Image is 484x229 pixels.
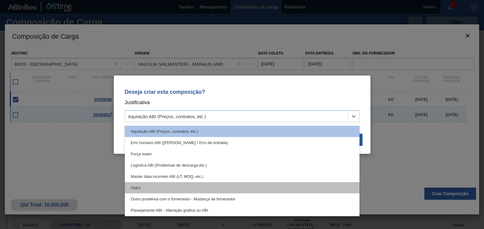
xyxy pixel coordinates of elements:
div: Master data incorreto ABI (LT, MOQ, etc.) [125,171,359,182]
div: Logística ABI (Problemas de descarga etc.) [125,160,359,171]
div: Outro problema com o fornecedor - Mudança de fornecedor [125,193,359,205]
p: Deseja criar esta composição? [125,89,359,95]
div: Outro [125,182,359,193]
div: Aquisição ABI (Preços, contratos, etc.) [125,126,359,137]
div: Planejamento ABI - Alteração gráfica ou VBI [125,205,359,216]
div: Erro humano ABI ([PERSON_NAME] / Erro de entrada) [125,137,359,148]
div: Força maior [125,148,359,160]
p: Justificativa [125,99,359,107]
div: Aquisição ABI (Preços, contratos, etc.) [128,114,206,119]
